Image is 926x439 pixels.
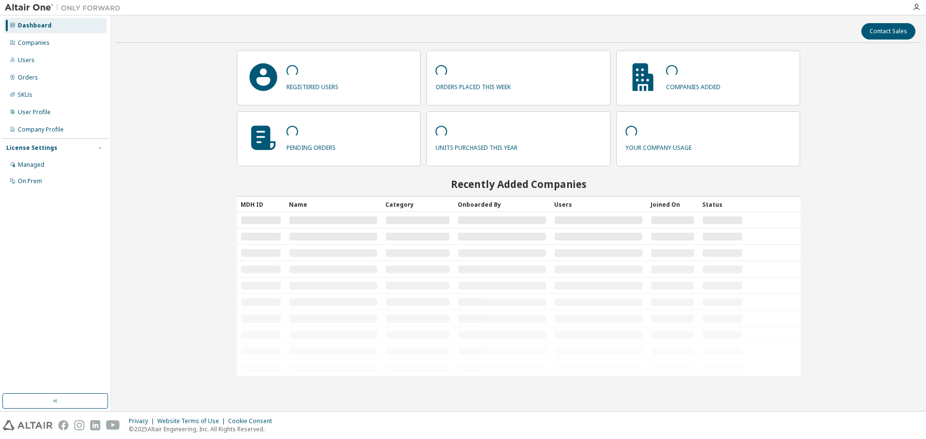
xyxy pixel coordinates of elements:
[129,425,278,433] p: © 2025 Altair Engineering, Inc. All Rights Reserved.
[58,420,68,430] img: facebook.svg
[106,420,120,430] img: youtube.svg
[18,161,44,169] div: Managed
[157,417,228,425] div: Website Terms of Use
[289,197,378,212] div: Name
[241,197,281,212] div: MDH ID
[626,141,692,152] p: your company usage
[74,420,84,430] img: instagram.svg
[286,141,336,152] p: pending orders
[18,177,42,185] div: On Prem
[18,91,32,99] div: SKUs
[666,80,721,91] p: companies added
[18,74,38,81] div: Orders
[129,417,157,425] div: Privacy
[554,197,643,212] div: Users
[436,141,517,152] p: units purchased this year
[3,420,53,430] img: altair_logo.svg
[237,178,801,190] h2: Recently Added Companies
[5,3,125,13] img: Altair One
[18,108,51,116] div: User Profile
[385,197,450,212] div: Category
[458,197,546,212] div: Onboarded By
[286,80,339,91] p: registered users
[18,126,64,133] div: Company Profile
[18,22,52,29] div: Dashboard
[702,197,743,212] div: Status
[651,197,694,212] div: Joined On
[228,417,278,425] div: Cookie Consent
[90,420,100,430] img: linkedin.svg
[18,56,35,64] div: Users
[861,23,915,40] button: Contact Sales
[436,80,511,91] p: orders placed this week
[18,39,50,47] div: Companies
[6,144,57,152] div: License Settings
